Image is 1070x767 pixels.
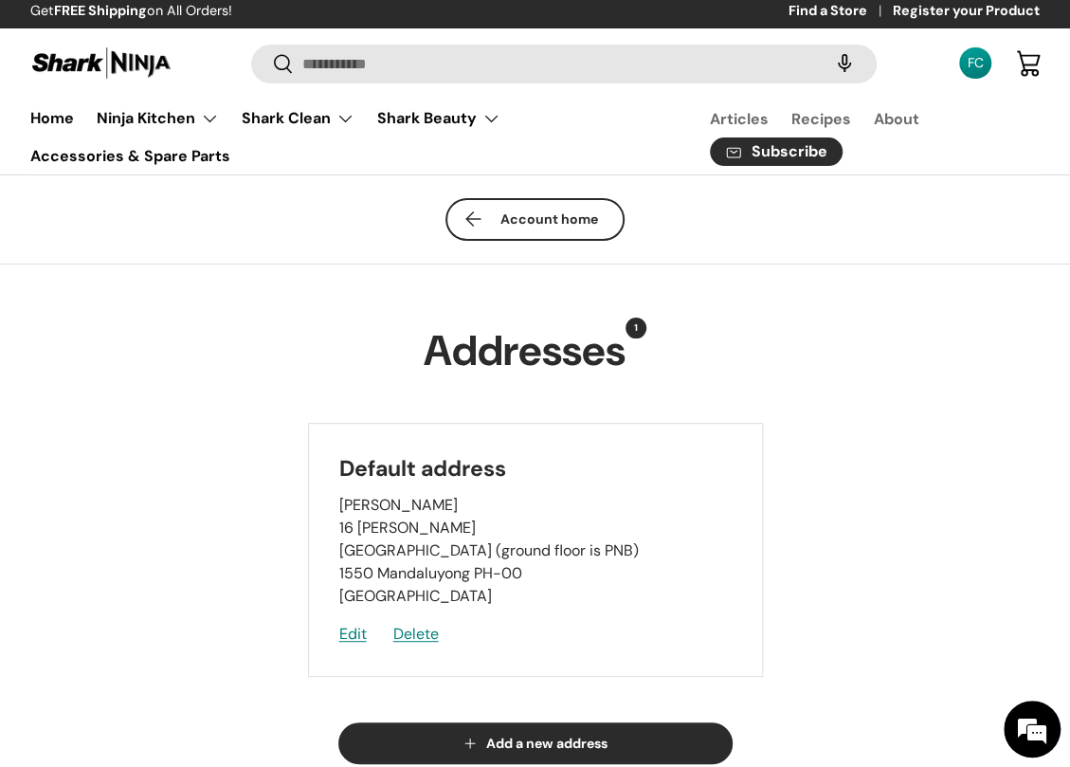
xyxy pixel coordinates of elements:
[338,722,733,765] button: Add a new address
[30,325,1040,377] h1: Addresses
[85,100,230,137] summary: Ninja Kitchen
[339,494,732,608] p: [PERSON_NAME] 16 [PERSON_NAME] [GEOGRAPHIC_DATA] (ground floor is PNB) 1550 Mandaluyong PH-00 [GE...
[626,318,646,338] span: 1
[965,53,986,73] div: FC
[791,100,851,137] a: Recipes
[789,1,893,22] a: Find a Store
[30,100,664,174] nav: Primary
[366,100,512,137] summary: Shark Beauty
[30,100,74,137] a: Home
[30,1,232,22] p: Get on All Orders!
[664,100,1040,174] nav: Secondary
[30,137,230,174] a: Accessories & Spare Parts
[814,43,875,84] speech-search-button: Search by voice
[230,100,366,137] summary: Shark Clean
[393,624,439,644] button: Delete
[710,137,843,167] a: Subscribe
[30,45,172,82] img: Shark Ninja Philippines
[954,43,996,84] a: FC
[874,100,919,137] a: About
[751,144,826,159] span: Subscribe
[893,1,1040,22] a: Register your Product
[339,454,732,483] h2: Default address
[54,2,147,19] strong: FREE Shipping
[710,100,769,137] a: Articles
[445,198,625,241] a: Account home
[339,624,367,644] button: Edit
